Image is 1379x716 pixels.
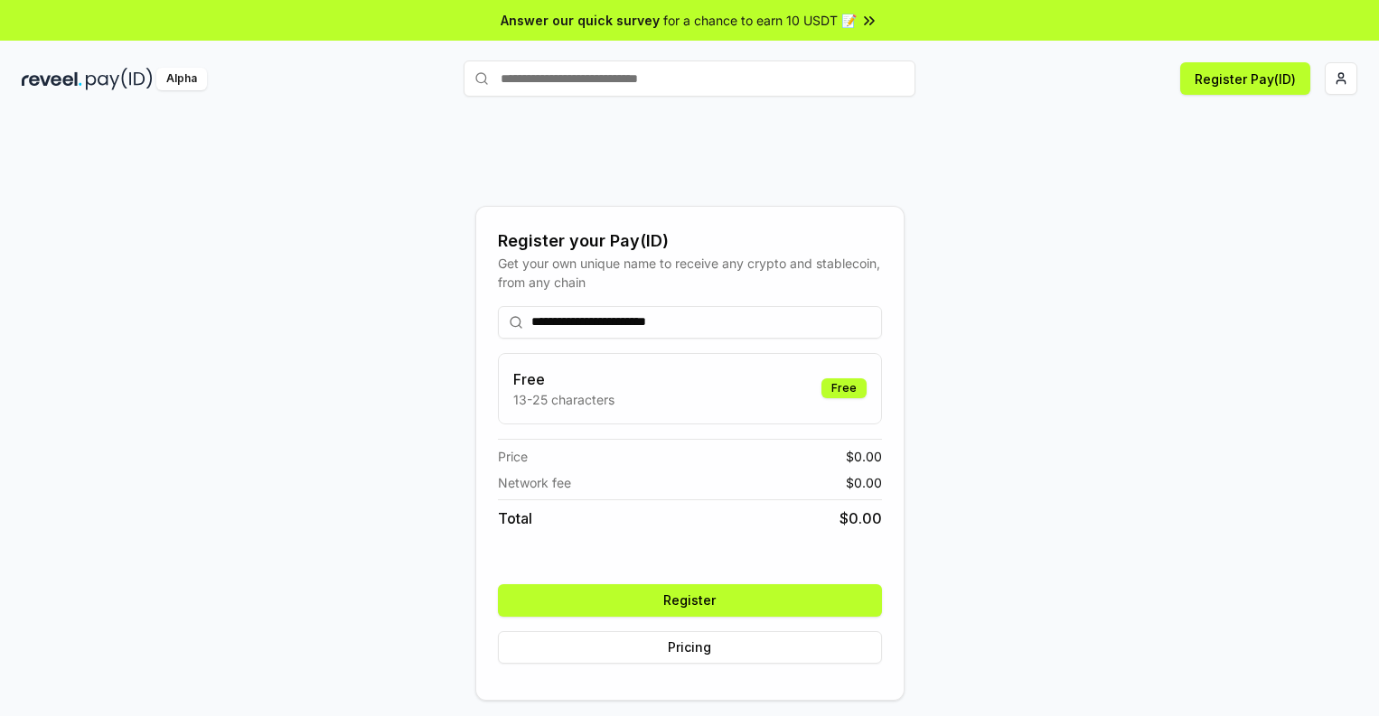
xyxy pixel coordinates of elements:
[22,68,82,90] img: reveel_dark
[86,68,153,90] img: pay_id
[663,11,857,30] span: for a chance to earn 10 USDT 📝
[498,447,528,466] span: Price
[498,584,882,617] button: Register
[821,378,867,398] div: Free
[498,507,532,529] span: Total
[498,473,571,492] span: Network fee
[501,11,660,30] span: Answer our quick survey
[498,631,882,664] button: Pricing
[846,447,882,466] span: $ 0.00
[156,68,207,90] div: Alpha
[498,254,882,292] div: Get your own unique name to receive any crypto and stablecoin, from any chain
[513,368,614,390] h3: Free
[1180,62,1310,95] button: Register Pay(ID)
[846,473,882,492] span: $ 0.00
[840,507,882,529] span: $ 0.00
[513,390,614,409] p: 13-25 characters
[498,228,882,254] div: Register your Pay(ID)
